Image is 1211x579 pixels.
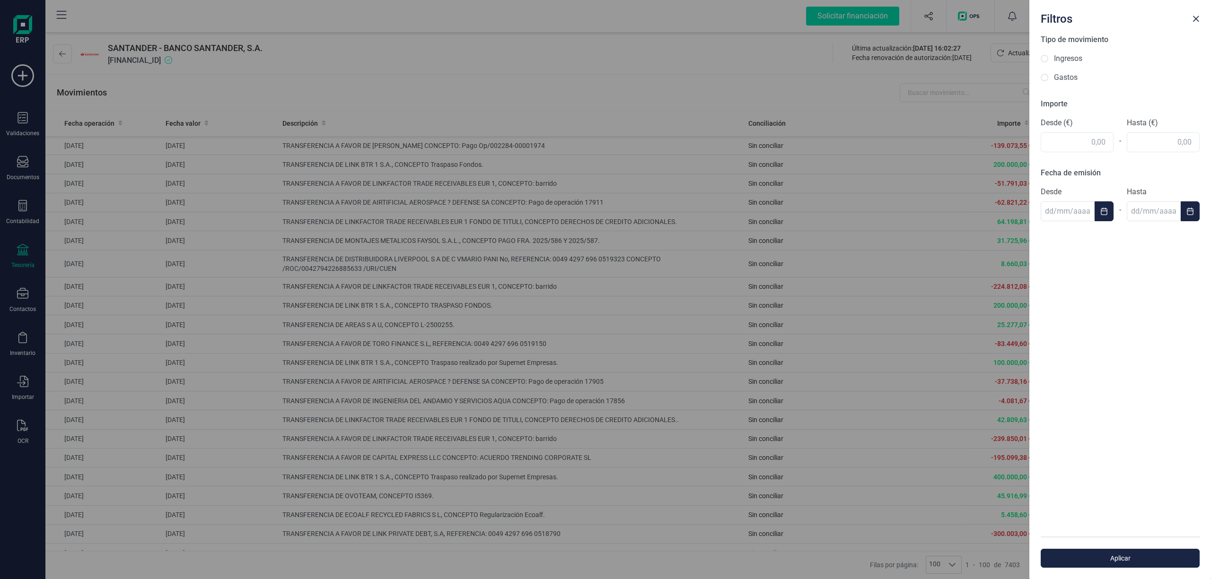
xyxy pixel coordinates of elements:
label: Desde (€) [1041,117,1114,129]
div: Filtros [1037,8,1188,26]
input: dd/mm/aaaa [1127,201,1181,221]
label: Gastos [1054,72,1078,83]
input: 0,00 [1127,132,1200,152]
span: Fecha de emisión [1041,168,1101,177]
label: Desde [1041,186,1114,198]
input: dd/mm/aaaa [1041,201,1095,221]
span: Importe [1041,99,1068,108]
div: - [1114,130,1127,152]
label: Hasta (€) [1127,117,1200,129]
label: Hasta [1127,186,1200,198]
button: Close [1188,11,1203,26]
button: Aplicar [1041,549,1200,568]
input: 0,00 [1041,132,1114,152]
span: Aplicar [1052,553,1189,563]
button: Choose Date [1181,201,1200,221]
button: Choose Date [1095,201,1114,221]
div: - [1114,199,1127,221]
span: Tipo de movimiento [1041,35,1108,44]
label: Ingresos [1054,53,1082,64]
